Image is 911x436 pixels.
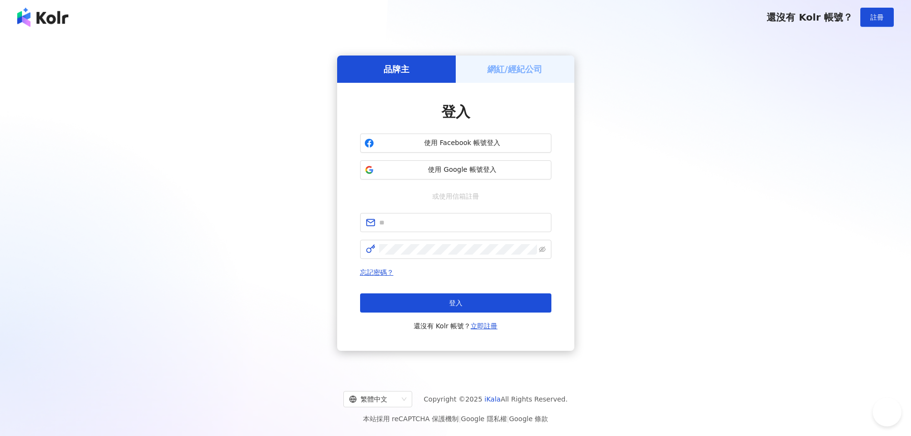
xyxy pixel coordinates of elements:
[424,393,568,405] span: Copyright © 2025 All Rights Reserved.
[378,138,547,148] span: 使用 Facebook 帳號登入
[487,63,542,75] h5: 網紅/經紀公司
[360,268,394,276] a: 忘記密碼？
[384,63,409,75] h5: 品牌主
[349,391,398,407] div: 繁體中文
[426,191,486,201] span: 或使用信箱註冊
[441,103,470,120] span: 登入
[539,246,546,253] span: eye-invisible
[860,8,894,27] button: 註冊
[360,134,551,153] button: 使用 Facebook 帳號登入
[363,413,548,425] span: 本站採用 reCAPTCHA 保護機制
[461,415,507,423] a: Google 隱私權
[449,299,462,307] span: 登入
[767,11,853,23] span: 還沒有 Kolr 帳號？
[414,320,498,332] span: 還沒有 Kolr 帳號？
[484,395,501,403] a: iKala
[509,415,548,423] a: Google 條款
[471,322,497,330] a: 立即註冊
[459,415,461,423] span: |
[17,8,68,27] img: logo
[873,398,901,426] iframe: Help Scout Beacon - Open
[507,415,509,423] span: |
[360,160,551,179] button: 使用 Google 帳號登入
[360,293,551,313] button: 登入
[378,165,547,175] span: 使用 Google 帳號登入
[870,13,884,21] span: 註冊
